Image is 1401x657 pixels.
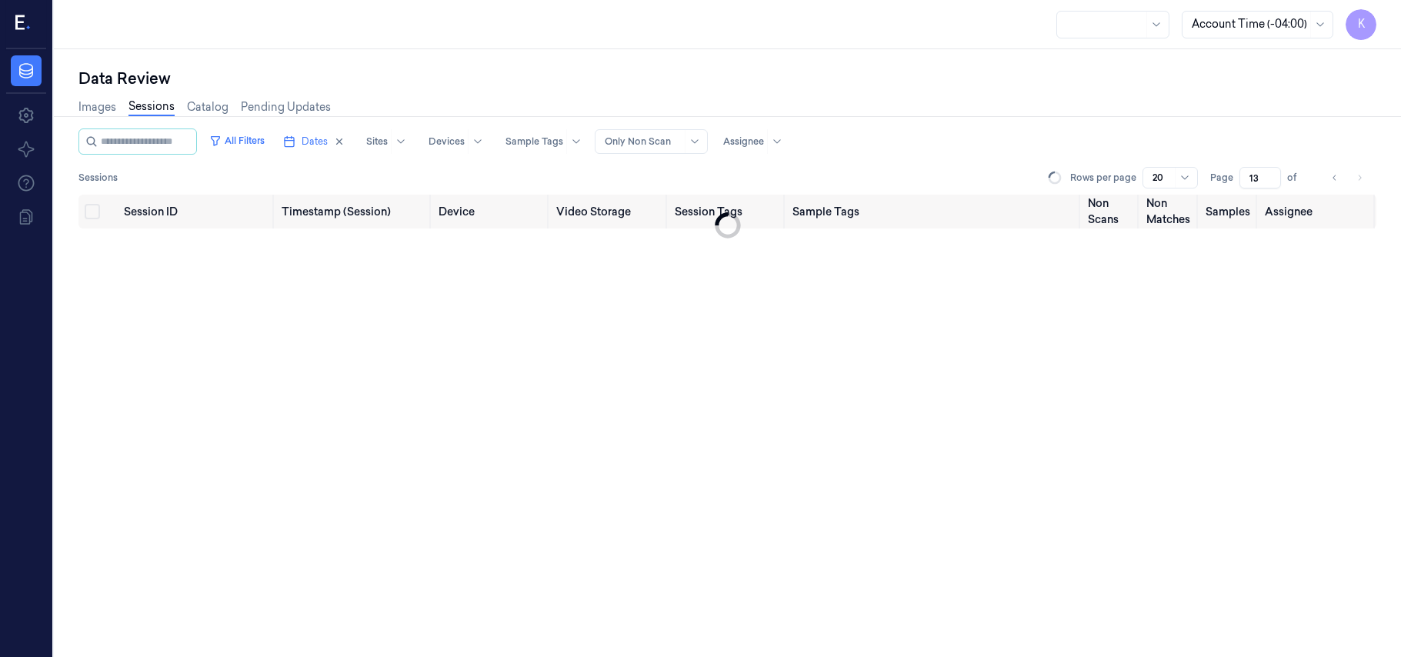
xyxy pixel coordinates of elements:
a: Sessions [128,98,175,116]
a: Pending Updates [241,99,331,115]
th: Session Tags [669,195,786,228]
th: Timestamp (Session) [275,195,432,228]
p: Rows per page [1070,171,1136,185]
a: Images [78,99,116,115]
th: Sample Tags [786,195,1081,228]
button: Select all [85,204,100,219]
th: Samples [1199,195,1259,228]
span: of [1287,171,1312,185]
a: Catalog [187,99,228,115]
button: Dates [277,129,351,154]
span: Sessions [78,171,118,185]
th: Non Matches [1140,195,1199,228]
button: All Filters [203,128,271,153]
button: Go to previous page [1324,167,1346,188]
th: Video Storage [550,195,668,228]
span: Page [1210,171,1233,185]
th: Non Scans [1082,195,1141,228]
th: Session ID [118,195,275,228]
th: Device [432,195,550,228]
th: Assignee [1259,195,1376,228]
button: K [1346,9,1376,40]
nav: pagination [1324,167,1370,188]
div: Data Review [78,68,1376,89]
span: Dates [302,135,328,148]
